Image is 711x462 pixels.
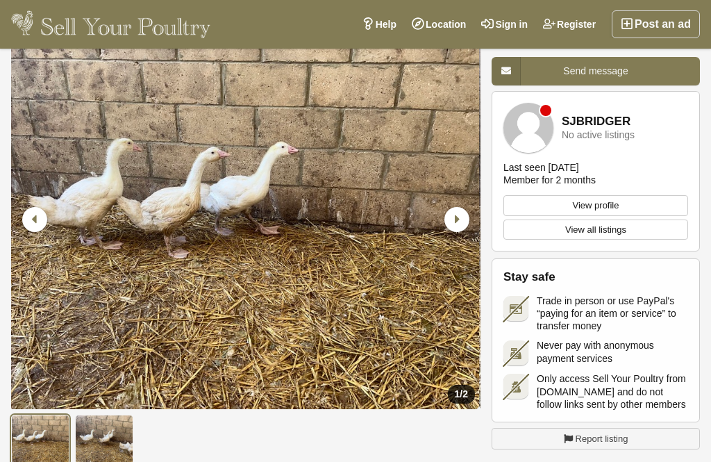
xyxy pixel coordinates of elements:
div: Member for 2 months [503,174,596,186]
li: 1 / 2 [10,29,479,409]
a: Post an ad [612,10,700,38]
img: SJBRIDGER [503,103,553,153]
div: Member is offline [540,105,551,116]
h2: Stay safe [503,270,688,284]
span: Send message [563,65,628,76]
span: 2 [462,388,468,399]
a: Sign in [474,10,535,38]
img: Sell Your Poultry [11,10,210,38]
div: Previous slide [18,201,54,238]
span: Only access Sell Your Poultry from [DOMAIN_NAME] and do not follow links sent by other members [537,372,688,411]
a: View all listings [503,220,688,240]
span: Trade in person or use PayPal's “paying for an item or service” to transfer money [537,295,688,333]
div: Next slide [437,201,474,238]
span: Report listing [576,432,628,446]
a: Help [354,10,404,38]
a: Register [535,10,603,38]
div: Last seen [DATE] [503,161,579,174]
a: Location [404,10,474,38]
div: / [448,385,475,404]
div: No active listings [562,130,635,140]
a: View profile [503,195,688,216]
span: Never pay with anonymous payment services [537,339,688,364]
a: Report listing [492,428,700,450]
img: Gosling’s - 1/2 [10,29,479,409]
a: SJBRIDGER [562,115,630,129]
a: Send message [492,57,700,85]
span: 1 [455,388,460,399]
